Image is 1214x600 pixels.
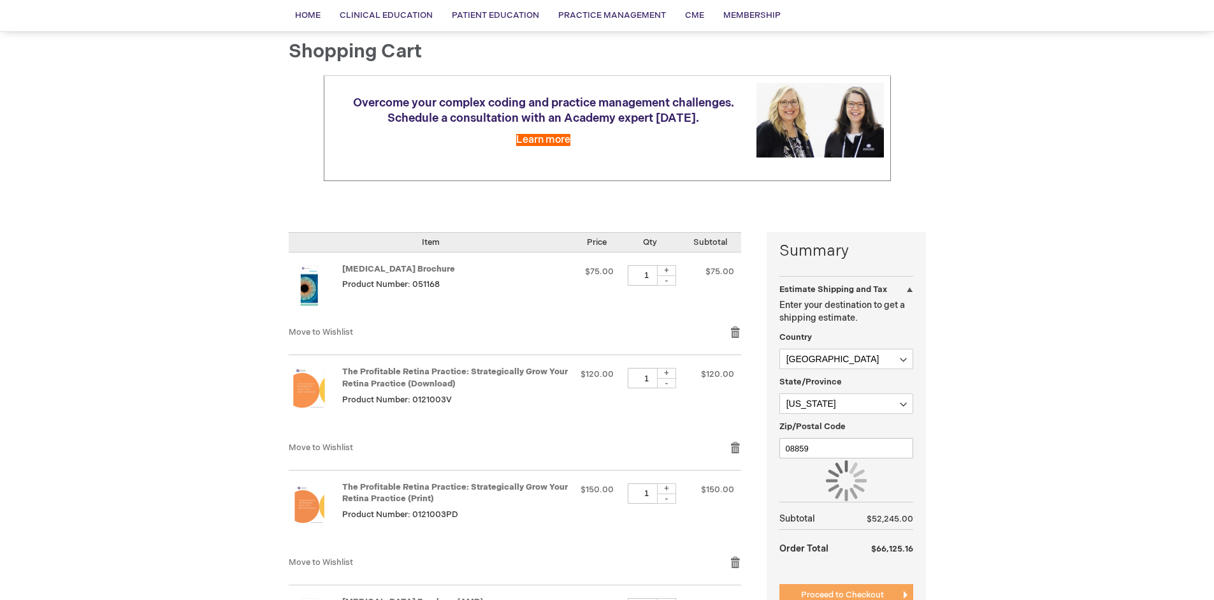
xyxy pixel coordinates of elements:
[779,377,842,387] span: State/Province
[289,483,329,524] img: The Profitable Retina Practice: Strategically Grow Your Retina Practice (Print)
[628,483,666,504] input: Qty
[779,240,913,262] strong: Summary
[705,267,734,277] span: $75.00
[826,460,867,501] img: Loading...
[867,514,913,524] span: $52,245.00
[342,264,455,274] a: [MEDICAL_DATA] Brochure
[558,10,666,20] span: Practice Management
[685,10,704,20] span: CME
[701,485,734,495] span: $150.00
[581,369,614,379] span: $120.00
[289,483,342,543] a: The Profitable Retina Practice: Strategically Grow Your Retina Practice (Print)
[657,494,676,504] div: -
[342,367,568,389] a: The Profitable Retina Practice: Strategically Grow Your Retina Practice (Download)
[289,557,353,567] a: Move to Wishlist
[342,279,440,289] span: Product Number: 051168
[657,378,676,388] div: -
[452,10,539,20] span: Patient Education
[779,509,846,530] th: Subtotal
[289,327,353,337] a: Move to Wishlist
[289,368,329,409] img: The Profitable Retina Practice: Strategically Grow Your Retina Practice (Download)
[289,265,342,314] a: Amblyopia Brochure
[871,544,913,554] span: $66,125.16
[516,134,570,146] a: Learn more
[657,275,676,286] div: -
[342,509,458,520] span: Product Number: 0121003PD
[585,267,614,277] span: $75.00
[628,368,666,388] input: Qty
[779,332,812,342] span: Country
[289,40,422,63] span: Shopping Cart
[657,483,676,494] div: +
[295,10,321,20] span: Home
[581,485,614,495] span: $150.00
[801,590,884,600] span: Proceed to Checkout
[779,284,887,295] strong: Estimate Shipping and Tax
[657,265,676,276] div: +
[587,237,607,247] span: Price
[342,482,568,504] a: The Profitable Retina Practice: Strategically Grow Your Retina Practice (Print)
[422,237,440,247] span: Item
[643,237,657,247] span: Qty
[340,10,433,20] span: Clinical Education
[657,368,676,379] div: +
[723,10,781,20] span: Membership
[693,237,727,247] span: Subtotal
[342,395,452,405] span: Product Number: 0121003V
[701,369,734,379] span: $120.00
[628,265,666,286] input: Qty
[779,421,846,432] span: Zip/Postal Code
[779,299,913,325] p: Enter your destination to get a shipping estimate.
[353,96,734,125] span: Overcome your complex coding and practice management challenges. Schedule a consultation with an ...
[289,443,353,453] a: Move to Wishlist
[756,83,884,157] img: Schedule a consultation with an Academy expert today
[289,368,342,428] a: The Profitable Retina Practice: Strategically Grow Your Retina Practice (Download)
[779,537,828,559] strong: Order Total
[289,265,329,306] img: Amblyopia Brochure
